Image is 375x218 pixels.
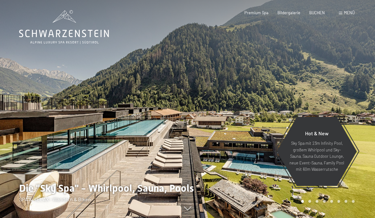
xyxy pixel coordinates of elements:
[344,200,347,203] div: Carousel Page 7
[276,117,357,186] a: Hot & New Sky Spa mit 23m Infinity Pool, großem Whirlpool und Sky-Sauna, Sauna Outdoor Lounge, ne...
[323,200,326,203] div: Carousel Page 4
[244,10,269,15] a: Premium Spa
[344,10,355,15] span: Menü
[277,10,300,15] a: Bildergalerie
[316,200,318,203] div: Carousel Page 3
[289,140,344,172] p: Sky Spa mit 23m Infinity Pool, großem Whirlpool und Sky-Sauna, Sauna Outdoor Lounge, neue Event-S...
[337,200,340,203] div: Carousel Page 6
[309,10,325,15] a: BUCHEN
[299,200,355,203] div: Carousel Pagination
[301,200,304,203] div: Carousel Page 1 (Current Slide)
[330,200,333,203] div: Carousel Page 5
[352,200,355,203] div: Carousel Page 8
[305,130,329,136] span: Hot & New
[308,200,311,203] div: Carousel Page 2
